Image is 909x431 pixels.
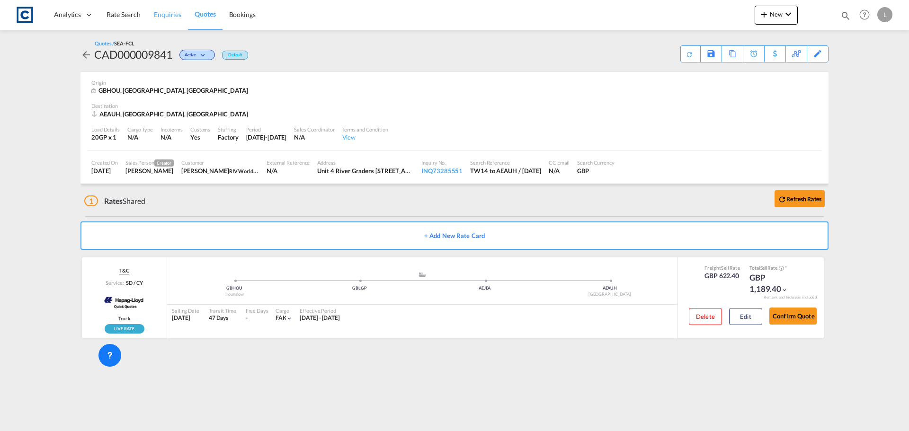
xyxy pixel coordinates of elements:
[14,4,36,26] img: 1fdb9190129311efbfaf67cbb4249bed.jpeg
[749,272,797,295] div: GBP 1,189.40
[276,314,286,321] span: FAK
[118,315,130,322] span: Truck
[547,291,672,298] div: [GEOGRAPHIC_DATA]
[685,50,694,59] md-icon: icon-refresh
[102,289,146,313] img: Hapag-Lloyd Spot
[98,87,248,94] span: GBHOU, [GEOGRAPHIC_DATA], [GEOGRAPHIC_DATA]
[342,133,388,141] div: View
[856,7,873,23] span: Help
[127,126,153,133] div: Cargo Type
[127,133,153,141] div: N/A
[840,10,851,21] md-icon: icon-magnify
[749,264,797,272] div: Total Rate
[172,285,297,291] div: GBHOU
[172,307,199,314] div: Sailing Date
[246,307,268,314] div: Free Days
[778,195,786,203] md-icon: icon-refresh
[276,307,293,314] div: Cargo
[125,167,174,175] div: Lauren Prentice
[185,52,198,61] span: Active
[317,167,414,175] div: Unit 4 River Gradens 643 Spur Road North Feltham Tradign Estate Greater London TW14 0SN
[757,295,824,300] div: Remark and Inclusion included
[758,10,794,18] span: New
[160,133,171,141] div: N/A
[294,133,334,141] div: N/A
[775,190,825,207] button: icon-refreshRefresh Rates
[784,265,787,271] span: Subject to Remarks
[877,7,892,22] div: L
[755,6,798,25] button: icon-plus 400-fgNewicon-chevron-down
[190,126,210,133] div: Customs
[154,159,174,167] span: Creator
[107,10,141,18] span: Rate Search
[777,265,784,272] button: Spot Rates are dynamic & can fluctuate with time
[856,7,877,24] div: Help
[104,196,123,205] span: Rates
[94,47,172,62] div: CAD000009841
[760,265,768,271] span: Sell
[91,167,118,175] div: 23 Sep 2025
[91,79,818,86] div: Origin
[172,47,217,62] div: Change Status Here
[417,272,428,277] md-icon: assets/icons/custom/ship-fill.svg
[105,324,144,334] div: Rollable available
[181,167,259,175] div: Gokul Suresh
[246,133,287,141] div: 31 Oct 2025
[160,126,183,133] div: Incoterms
[119,267,129,274] span: T&C
[106,279,124,286] span: Service:
[246,126,287,133] div: Period
[470,159,541,166] div: Search Reference
[179,50,215,60] div: Change Status Here
[758,9,770,20] md-icon: icon-plus 400-fg
[294,126,334,133] div: Sales Coordinator
[701,46,722,62] div: Save As Template
[547,285,672,291] div: AEAUH
[209,307,236,314] div: Transit Time
[105,324,144,334] img: rpa-live-rate.png
[125,159,174,167] div: Sales Person
[783,9,794,20] md-icon: icon-chevron-down
[549,167,570,175] div: N/A
[218,133,238,141] div: Factory Stuffing
[300,307,340,314] div: Effective Period
[114,40,134,46] span: SEA-FCL
[704,264,740,271] div: Freight Rate
[421,159,463,166] div: Inquiry No.
[218,126,238,133] div: Stuffing
[549,159,570,166] div: CC Email
[181,159,259,166] div: Customer
[172,291,297,298] div: Hounslow
[80,221,829,250] button: + Add New Rate Card
[229,10,256,18] span: Bookings
[209,314,236,322] div: 47 Days
[54,10,81,19] span: Analytics
[286,315,293,322] md-icon: icon-chevron-down
[91,110,250,118] div: AEAUH, Abu Dhabi, Middle East
[198,53,210,58] md-icon: icon-chevron-down
[729,308,762,325] button: Edit
[172,314,199,322] div: [DATE]
[91,102,818,109] div: Destination
[786,195,821,202] b: Refresh Rates
[317,159,414,166] div: Address
[577,159,615,166] div: Search Currency
[229,167,265,175] span: RIV Worldwide
[91,126,120,133] div: Load Details
[195,10,215,18] span: Quotes
[80,49,92,61] md-icon: icon-arrow-left
[154,10,181,18] span: Enquiries
[222,51,248,60] div: Default
[781,287,788,293] md-icon: icon-chevron-down
[689,308,722,325] button: Delete
[124,279,143,286] div: SD / CY
[246,314,248,322] div: -
[267,167,310,175] div: N/A
[422,285,547,291] div: AEJEA
[300,314,340,322] div: 01 Oct 2025 - 31 Oct 2025
[80,47,94,62] div: icon-arrow-left
[91,86,250,95] div: GBHOU, Hounslow, Europe
[91,159,118,166] div: Created On
[470,167,541,175] div: TW14 to AEAUH / 23 Sep 2025
[342,126,388,133] div: Terms and Condition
